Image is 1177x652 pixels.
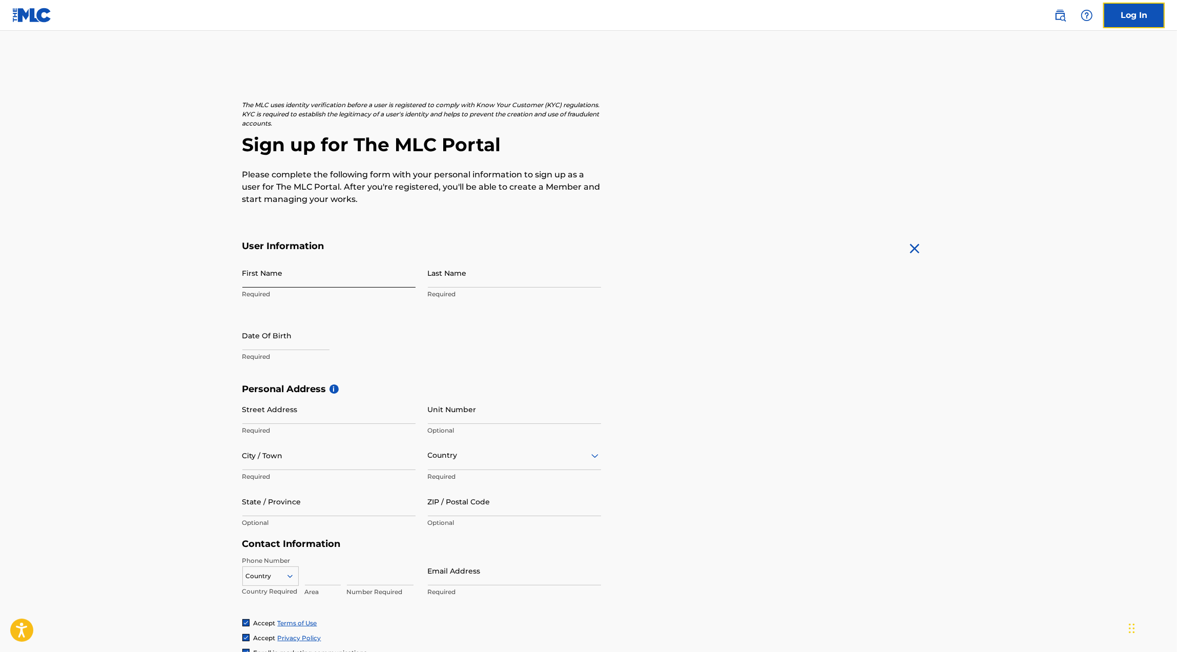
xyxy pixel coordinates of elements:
[254,634,276,642] span: Accept
[305,587,341,597] p: Area
[242,383,935,395] h5: Personal Address
[242,352,416,361] p: Required
[1081,9,1093,22] img: help
[347,587,414,597] p: Number Required
[906,240,923,257] img: close
[428,426,601,435] p: Optional
[278,634,321,642] a: Privacy Policy
[242,426,416,435] p: Required
[278,619,317,627] a: Terms of Use
[428,587,601,597] p: Required
[428,518,601,527] p: Optional
[1126,603,1177,652] iframe: Chat Widget
[254,619,276,627] span: Accept
[329,384,339,394] span: i
[12,8,52,23] img: MLC Logo
[243,635,249,641] img: checkbox
[242,133,935,156] h2: Sign up for The MLC Portal
[242,169,601,206] p: Please complete the following form with your personal information to sign up as a user for The ML...
[428,472,601,481] p: Required
[1103,3,1165,28] a: Log In
[242,518,416,527] p: Optional
[242,290,416,299] p: Required
[1054,9,1066,22] img: search
[1077,5,1097,26] div: Help
[428,290,601,299] p: Required
[242,100,601,128] p: The MLC uses identity verification before a user is registered to comply with Know Your Customer ...
[242,587,299,596] p: Country Required
[1129,613,1135,644] div: Arrastrar
[1050,5,1070,26] a: Public Search
[242,472,416,481] p: Required
[242,240,601,252] h5: User Information
[1126,603,1177,652] div: Widget de chat
[243,620,249,626] img: checkbox
[242,538,601,550] h5: Contact Information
